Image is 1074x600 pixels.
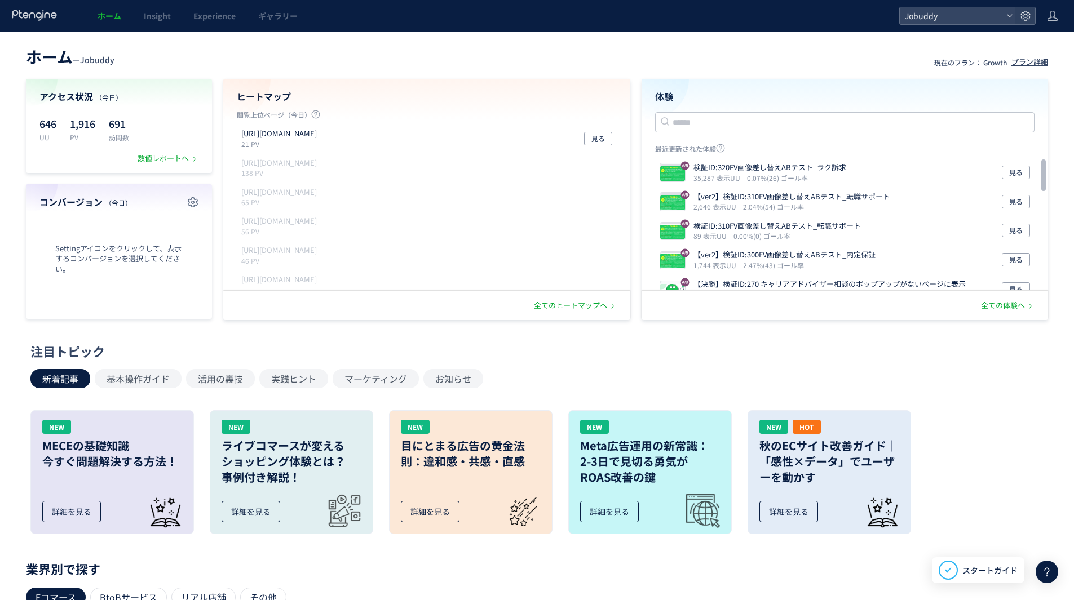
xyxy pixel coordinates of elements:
a: NEWMECEの基礎知識今すぐ問題解決する方法！詳細を見る [30,410,194,534]
p: 最近更新された体験 [655,144,1035,158]
span: （今日） [95,92,122,102]
p: https://jobuddy.jp/factory [241,128,317,139]
span: Insight [144,10,171,21]
button: 新着記事 [30,369,90,388]
button: お知らせ [423,369,483,388]
span: Experience [193,10,236,21]
p: 39 PV [241,285,321,294]
a: NEWライブコマースが変えるショッピング体験とは？事例付き解説！詳細を見る [210,410,373,534]
i: 1,744 表示UU [693,260,741,270]
button: マーケティング [333,369,419,388]
p: https://jobuddy.jp/contents/detail/reason_for_taking_time_off_from_work [241,158,317,168]
div: 詳細を見る [580,501,639,522]
p: 1,916 [70,114,95,132]
h4: 体験 [655,90,1035,103]
h3: Meta広告運用の新常識： 2-3日で見切る勇気が ROAS改善の鍵 [580,438,720,485]
p: https://jobuddy.jp/status [241,187,317,198]
h4: アクセス状況 [39,90,198,103]
p: 138 PV [241,168,321,177]
div: 全てのヒートマップへ [534,300,617,311]
p: 【決勝】検証ID:270 キャリアアドバイザー相談のポップアップがないページに表示 [693,279,966,290]
h3: 秋のECサイト改善ガイド｜「感性×データ」でユーザーを動かす [759,438,899,485]
i: 0.07%(26) ゴール率 [747,173,808,183]
p: 56 PV [241,226,321,236]
span: ホーム [26,45,73,68]
p: https://jobuddy.jp/signin [241,245,317,256]
i: 0.00%(0) ゴール率 [733,231,790,241]
img: 2001e1b6fd35c464a76dbac9b407c7af1728921162088.png [660,282,685,298]
a: NEW目にとまる広告の黄金法則：違和感・共感・直感詳細を見る [389,410,553,534]
p: 【ver2】検証ID:310FV画像差し替えABテスト_転職サポート [693,192,890,202]
i: 89 表示UU [693,231,731,241]
div: 詳細を見る [401,501,459,522]
p: https://jobuddy.jp/message [241,216,317,226]
div: プラン詳細 [1011,57,1048,68]
p: 46 PV [241,256,321,265]
div: 詳細を見る [222,501,280,522]
div: 詳細を見る [42,501,101,522]
p: 業界別で探す [26,565,1048,572]
div: 詳細を見る [759,501,818,522]
a: NEWHOT秋のECサイト改善ガイド｜「感性×データ」でユーザーを動かす詳細を見る [748,410,911,534]
p: 【ver2】検証ID:300FV画像差し替えABテスト_内定保証 [693,250,876,260]
p: 691 [109,114,129,132]
i: 896 表示UU [693,290,735,299]
h3: ライブコマースが変える ショッピング体験とは？ 事例付き解説！ [222,438,361,485]
p: https://jobuddy.jp/contents/detail/20's_not_motivated_to_work [241,274,317,285]
button: 見る [1002,253,1030,266]
img: 7753e682b0cb38eb4a92f0b465b74eb41739508762946.png [660,224,685,239]
button: 見る [584,132,612,145]
span: 見る [1009,166,1023,179]
span: ホーム [98,10,121,21]
span: Settingアイコンをクリックして、表示するコンバージョンを選択してください。 [39,243,198,275]
p: 訪問数 [109,132,129,142]
span: スタートガイド [962,565,1018,576]
i: 4.69%(42) ゴール率 [737,290,798,299]
p: 21 PV [241,139,321,149]
div: NEW [401,420,430,434]
div: — [26,45,114,68]
span: ギャラリー [258,10,298,21]
div: HOT [793,420,821,434]
span: 見る [1009,195,1023,208]
button: 見る [1002,166,1030,179]
i: 35,287 表示UU [693,173,745,183]
div: NEW [759,420,788,434]
img: 7753e682b0cb38eb4a92f0b465b74eb41731647396980.png [660,253,685,269]
span: 見る [591,132,605,145]
p: UU [39,132,56,142]
div: NEW [42,420,71,434]
span: Jobuddy [80,54,114,65]
button: 実践ヒント [259,369,328,388]
h4: ヒートマップ [237,90,617,103]
p: 現在のプラン： Growth [934,57,1007,67]
i: 2.04%(54) ゴール率 [743,202,804,211]
span: 見る [1009,282,1023,296]
h4: コンバージョン [39,195,198,208]
div: 全ての体験へ [981,300,1035,311]
h3: 目にとまる広告の黄金法則：違和感・共感・直感 [401,438,541,469]
p: 646 [39,114,56,132]
span: 見る [1009,224,1023,237]
p: 65 PV [241,197,321,207]
i: 2.47%(43) ゴール率 [743,260,804,270]
span: 見る [1009,253,1023,266]
h3: MECEの基礎知識 今すぐ問題解決する方法！ [42,438,182,469]
button: 見る [1002,224,1030,237]
div: 数値レポートへ [138,153,198,164]
div: 注目トピック [30,343,1038,360]
button: 基本操作ガイド [95,369,182,388]
p: 検証ID:320FV画像差し替えABテスト_ラク訴求 [693,162,846,173]
i: 2,646 表示UU [693,202,741,211]
p: PV [70,132,95,142]
a: NEWMeta広告運用の新常識：2-3日で見切る勇気がROAS改善の鍵詳細を見る [568,410,732,534]
button: 見る [1002,195,1030,208]
div: NEW [222,420,250,434]
button: 見る [1002,282,1030,296]
p: 閲覧上位ページ（今日） [237,110,617,124]
button: 活用の裏技 [186,369,255,388]
p: 検証ID:310FV画像差し替えABテスト_転職サポート [693,221,861,232]
div: NEW [580,420,609,434]
img: 7753e682b0cb38eb4a92f0b465b74eb41740998552612.png [660,166,685,181]
img: 7753e682b0cb38eb4a92f0b465b74eb41740996364481.png [660,195,685,211]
